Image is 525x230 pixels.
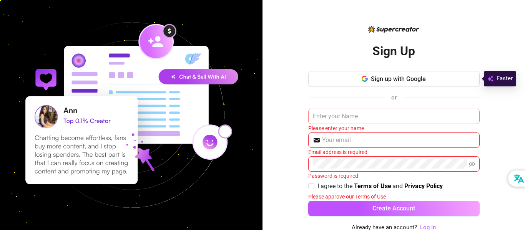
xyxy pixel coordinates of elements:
a: Terms of Use [354,182,391,190]
input: Your email [322,136,475,145]
span: Create Account [372,205,415,212]
img: logo-BBDzfeDw.svg [368,26,419,33]
span: Faster [497,74,513,83]
span: or [391,94,397,101]
div: Please approve our Terms of Use [308,192,480,201]
span: Sign up with Google [371,75,426,83]
div: Please enter your name [308,124,480,132]
h2: Sign Up [372,43,415,59]
div: Password is required [308,172,480,180]
div: Email address is required [308,148,480,156]
span: and [392,182,404,190]
input: Enter your Name [308,109,480,124]
span: eye-invisible [469,161,475,167]
img: svg%3e [487,74,493,83]
button: Sign up with Google [308,71,480,86]
strong: Privacy Policy [404,182,443,190]
a: Privacy Policy [404,182,443,190]
button: Create Account [308,201,480,216]
span: I agree to the [317,182,354,190]
strong: Terms of Use [354,182,391,190]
